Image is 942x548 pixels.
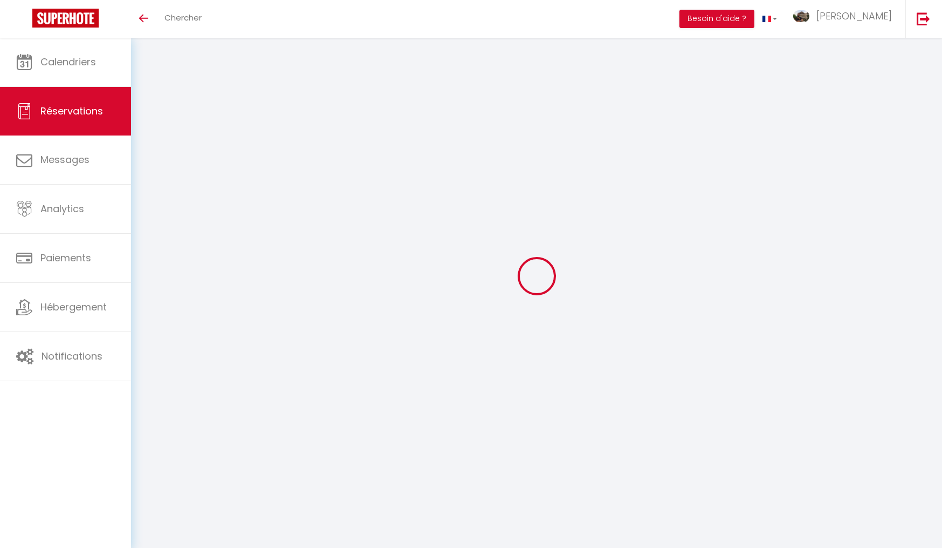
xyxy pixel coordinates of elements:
[40,153,90,166] span: Messages
[679,10,754,28] button: Besoin d'aide ?
[40,300,107,314] span: Hébergement
[42,349,102,363] span: Notifications
[40,104,103,118] span: Réservations
[40,251,91,265] span: Paiements
[793,10,809,23] img: ...
[917,12,930,25] img: logout
[40,55,96,69] span: Calendriers
[164,12,202,23] span: Chercher
[816,9,892,23] span: [PERSON_NAME]
[40,202,84,215] span: Analytics
[32,9,99,28] img: Super Booking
